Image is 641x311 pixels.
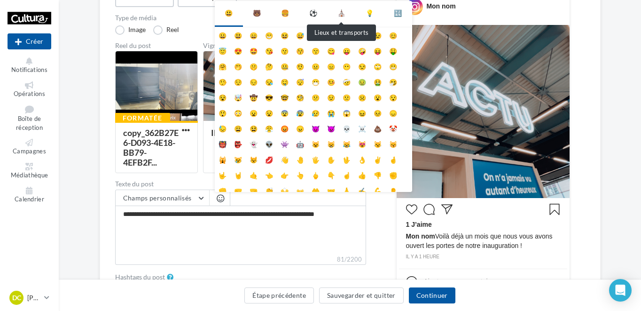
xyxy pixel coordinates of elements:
li: 💩 [370,120,385,136]
li: ✌ [370,152,385,167]
li: 😽 [385,136,401,152]
li: ☹️ [354,89,370,105]
li: 😛 [339,43,354,58]
li: 😶 [339,58,354,74]
li: 😩 [230,120,246,136]
div: il y a 1 heure [406,253,560,261]
li: 🙄 [370,58,385,74]
li: ✊ [385,167,401,183]
li: 🖖 [339,152,354,167]
span: Champs personnalisés [123,194,192,202]
span: Notifications [11,66,47,73]
li: 🤗 [215,58,230,74]
li: 😗 [277,43,292,58]
svg: Emoji [406,276,417,287]
div: Ajouter un commentaire... [423,277,499,286]
svg: Partager la publication [441,204,453,215]
li: 😤 [261,120,277,136]
a: DC [PERSON_NAME] [8,289,51,307]
div: IMG_9181 [211,128,250,138]
li: 👎 [370,167,385,183]
div: Vignette du Reel [203,42,287,49]
div: 🔣 [394,8,402,18]
li: 👍 [354,167,370,183]
li: 🤮 [370,74,385,89]
li: 🤫 [246,58,261,74]
li: 😝 [370,43,385,58]
li: 🤕 [339,74,354,89]
span: Campagnes [13,148,46,155]
li: 👂 [385,183,401,198]
li: 😪 [261,74,277,89]
div: 🍔 [281,8,289,18]
li: 😵 [215,89,230,105]
li: 😻 [354,136,370,152]
li: 😊 [385,27,401,43]
li: ☠️ [354,120,370,136]
li: 👊 [215,183,230,198]
button: Sauvegarder et quitter [319,287,404,303]
svg: Commenter [423,204,435,215]
li: 🤡 [385,120,401,136]
li: 👉 [277,167,292,183]
li: 🤚 [292,152,308,167]
li: 😺 [308,136,323,152]
span: Opérations [14,90,45,97]
li: 👿 [323,120,339,136]
li: 😾 [246,152,261,167]
div: Mon nom [426,1,455,11]
li: 👆 [292,167,308,183]
li: 👌 [354,152,370,167]
li: ✋ [323,152,339,167]
button: Notifications [8,56,51,76]
li: 🖐 [308,152,323,167]
li: 🤥 [215,74,230,89]
li: 😡 [277,120,292,136]
li: 🤐 [277,58,292,74]
li: 🤲 [308,183,323,198]
li: 🤘 [230,167,246,183]
li: 😔 [246,74,261,89]
li: 😯 [385,89,401,105]
li: 🤢 [354,74,370,89]
div: Reel du post [115,42,198,49]
li: 😈 [308,120,323,136]
span: Voilà déjà un mois que nous vous avons ouvert les portes de notre inauguration ! [406,231,560,250]
li: 😧 [261,105,277,120]
li: 😑 [323,58,339,74]
li: 😘 [261,43,277,58]
li: 😸 [323,136,339,152]
button: Créer [8,33,51,49]
li: 👈 [261,167,277,183]
div: 1 J’aime [406,220,560,231]
li: 🤓 [277,89,292,105]
li: 😒 [354,58,370,74]
li: 😙 [308,43,323,58]
li: 🤨 [292,58,308,74]
li: 🤪 [354,43,370,58]
li: 🙀 [215,152,230,167]
li: 👻 [246,136,261,152]
li: ✍ [354,183,370,198]
li: 👹 [215,136,230,152]
span: Calendrier [15,195,44,203]
li: 🧐 [292,89,308,105]
li: 😁 [261,27,277,43]
li: 🤙 [246,167,261,183]
label: 81/2200 [115,255,366,265]
li: 😅 [292,27,308,43]
li: 👋 [277,152,292,167]
div: 💡 [366,8,374,18]
li: 😲 [215,105,230,120]
li: ☝ [339,167,354,183]
label: Reel [153,25,179,35]
label: Image [115,25,146,35]
li: 🤩 [246,43,261,58]
li: 😓 [215,120,230,136]
li: 😼 [370,136,385,152]
li: 😉 [370,27,385,43]
label: Type de média [115,15,366,21]
span: Médiathèque [11,171,48,179]
li: 🖕 [308,167,323,183]
li: 😹 [339,136,354,152]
